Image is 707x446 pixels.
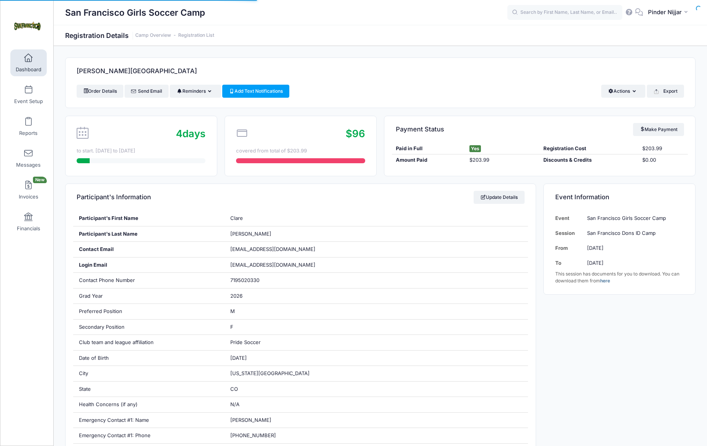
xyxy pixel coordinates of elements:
span: 2026 [230,293,243,299]
td: To [555,256,584,271]
span: [PHONE_NUMBER] [230,432,276,438]
h4: Participant's Information [77,187,151,208]
input: Search by First Name, Last Name, or Email... [507,5,622,20]
span: [PERSON_NAME] [230,231,271,237]
div: Preferred Position [73,304,225,319]
h1: San Francisco Girls Soccer Camp [65,4,205,21]
span: [DATE] [230,355,247,361]
a: Send Email [125,85,169,98]
a: Make Payment [633,123,684,136]
span: Pinder Nijjar [648,8,682,16]
td: [DATE] [583,256,684,271]
div: Discounts & Credits [540,156,638,164]
div: days [176,126,205,141]
a: Camp Overview [135,33,171,38]
span: $96 [346,128,365,139]
div: City [73,366,225,381]
span: Reports [19,130,38,136]
span: CO [230,386,238,392]
a: Registration List [178,33,214,38]
span: Clare [230,215,243,221]
a: Add Text Notifications [222,85,290,98]
div: to start. [DATE] to [DATE] [77,147,205,155]
div: Contact Phone Number [73,273,225,288]
td: San Francisco Girls Soccer Camp [583,211,684,226]
a: Order Details [77,85,123,98]
span: Financials [17,225,40,232]
div: Emergency Contact #1: Phone [73,428,225,443]
div: Amount Paid [392,156,466,164]
div: $203.99 [638,145,688,152]
button: Pinder Nijjar [643,4,696,21]
div: Grad Year [73,289,225,304]
div: This session has documents for you to download. You can download them from [555,271,684,284]
div: Health Concerns (if any) [73,397,225,412]
td: Event [555,211,584,226]
span: M [230,308,235,314]
div: $203.99 [466,156,540,164]
div: Secondary Position [73,320,225,335]
a: here [600,278,610,284]
div: State [73,382,225,397]
div: Emergency Contact #1: Name [73,413,225,428]
div: Participant's First Name [73,211,225,226]
span: Pride Soccer [230,339,261,345]
span: 7195020330 [230,277,259,283]
span: Event Setup [14,98,43,105]
span: [EMAIL_ADDRESS][DOMAIN_NAME] [230,261,326,269]
a: Update Details [474,191,525,204]
a: Reports [10,113,47,140]
td: [DATE] [583,241,684,256]
h4: [PERSON_NAME][GEOGRAPHIC_DATA] [77,61,197,82]
td: From [555,241,584,256]
a: InvoicesNew [10,177,47,203]
span: Yes [469,145,481,152]
div: Date of Birth [73,351,225,366]
span: [EMAIL_ADDRESS][DOMAIN_NAME] [230,246,315,252]
td: San Francisco Dons ID Camp [583,226,684,241]
a: Dashboard [10,49,47,76]
a: Financials [10,208,47,235]
span: Dashboard [16,66,41,73]
span: [PERSON_NAME] [230,417,271,423]
span: [US_STATE][GEOGRAPHIC_DATA] [230,370,310,376]
div: Contact Email [73,242,225,257]
img: San Francisco Girls Soccer Camp [13,12,42,41]
span: 4 [176,128,182,139]
a: Messages [10,145,47,172]
span: F [230,324,233,330]
h1: Registration Details [65,31,214,39]
div: Paid in Full [392,145,466,152]
div: Club team and league affiliation [73,335,225,350]
div: Registration Cost [540,145,638,152]
div: Participant's Last Name [73,226,225,242]
span: N/A [230,401,239,407]
a: Event Setup [10,81,47,108]
button: Export [647,85,684,98]
span: Messages [16,162,41,168]
td: Session [555,226,584,241]
h4: Event Information [555,187,609,208]
span: New [33,177,47,183]
span: Invoices [19,193,38,200]
a: San Francisco Girls Soccer Camp [0,8,54,44]
div: covered from total of $203.99 [236,147,365,155]
button: Actions [601,85,645,98]
div: $0.00 [638,156,688,164]
h4: Payment Status [396,118,444,140]
button: Reminders [170,85,221,98]
div: Login Email [73,257,225,273]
